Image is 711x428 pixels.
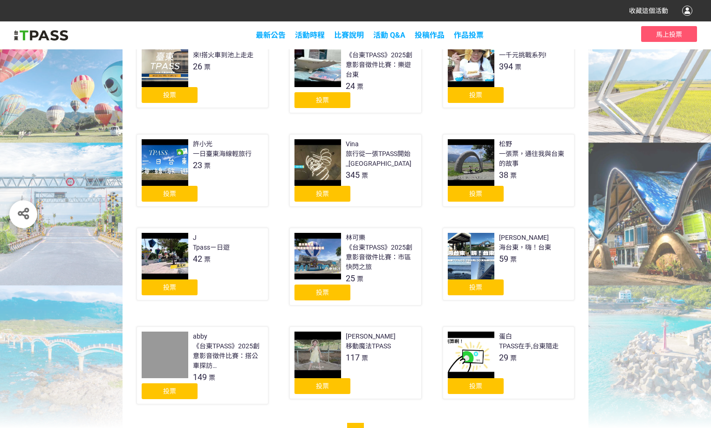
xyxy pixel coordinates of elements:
[289,228,421,306] a: 林可樂《台東TPASS》2025創意影音徵件比賽：市區快閃之旅25票投票
[499,170,508,180] span: 38
[499,243,551,252] div: 海台東，嗨！台東
[204,256,211,263] span: 票
[137,228,268,300] a: JTpassㄧ日遊42票投票
[346,149,416,169] div: 旅行從一張TPASS開始_[GEOGRAPHIC_DATA]
[443,134,574,207] a: 松野一張票，通往我與台東的故事38票投票
[499,139,512,149] div: 松野
[346,341,391,351] div: 移動魔法TPASS
[193,372,207,382] span: 149
[346,81,355,91] span: 24
[334,31,364,40] a: 比賽說明
[499,341,559,351] div: TPASS在手,台東隨走
[316,96,329,104] span: 投票
[14,28,68,42] img: 2025創意影音/圖文徵件比賽「用TPASS玩轉台東」
[469,284,482,291] span: 投票
[499,50,547,60] div: 一千元挑戰系列!
[510,172,517,179] span: 票
[289,35,421,113] a: [PERSON_NAME]《台東TPASS》2025創意影音徵件比賽：樂遊台東24票投票
[137,35,268,108] a: 三橫一豎來!搭火車到池上走走26票投票
[641,26,697,42] button: 馬上投票
[499,254,508,264] span: 59
[289,326,421,399] a: [PERSON_NAME]移動魔法TPASS117票投票
[193,243,230,252] div: Tpassㄧ日遊
[362,354,368,362] span: 票
[204,63,211,71] span: 票
[415,31,444,40] span: 投稿作品
[209,374,215,381] span: 票
[454,31,484,40] span: 作品投票
[629,7,668,14] span: 收藏這個活動
[346,332,396,341] div: [PERSON_NAME]
[295,31,325,40] a: 活動時程
[193,341,263,371] div: 《台東TPASS》2025創意影音徵件比賽：搭公車探訪[GEOGRAPHIC_DATA]店
[443,326,574,399] a: 蛋白TPASS在手,台東隨走29票投票
[346,243,416,272] div: 《台東TPASS》2025創意影音徵件比賽：市區快閃之旅
[362,172,368,179] span: 票
[499,353,508,362] span: 29
[346,170,360,180] span: 345
[163,91,176,99] span: 投票
[193,50,253,60] div: 來!搭火車到池上走走
[346,50,416,80] div: 《台東TPASS》2025創意影音徵件比賽：樂遊台東
[163,190,176,197] span: 投票
[193,139,212,149] div: 許小光
[193,160,202,170] span: 23
[316,289,329,296] span: 投票
[316,190,329,197] span: 投票
[357,275,363,283] span: 票
[137,326,268,404] a: abby《台東TPASS》2025創意影音徵件比賽：搭公車探訪[GEOGRAPHIC_DATA]店149票投票
[193,233,197,243] div: J
[499,233,549,243] div: [PERSON_NAME]
[163,387,176,395] span: 投票
[193,61,202,71] span: 26
[469,91,482,99] span: 投票
[163,284,176,291] span: 投票
[289,134,421,207] a: Vina旅行從一張TPASS開始_[GEOGRAPHIC_DATA]345票投票
[443,35,574,108] a: TY一千元挑戰系列!394票投票
[499,61,513,71] span: 394
[346,139,359,149] div: Vina
[204,162,211,170] span: 票
[193,332,207,341] div: abby
[346,273,355,283] span: 25
[256,31,286,40] a: 最新公告
[656,31,682,38] span: 馬上投票
[515,63,521,71] span: 票
[193,254,202,264] span: 42
[510,354,517,362] span: 票
[499,149,569,169] div: 一張票，通往我與台東的故事
[499,332,512,341] div: 蛋白
[193,149,252,159] div: 一日臺東海線輕旅行
[137,134,268,207] a: 許小光一日臺東海線輕旅行23票投票
[346,233,365,243] div: 林可樂
[373,31,405,40] a: 活動 Q&A
[469,190,482,197] span: 投票
[469,382,482,390] span: 投票
[346,353,360,362] span: 117
[357,83,363,90] span: 票
[510,256,517,263] span: 票
[443,228,574,300] a: [PERSON_NAME]海台東，嗨！台東59票投票
[316,382,329,390] span: 投票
